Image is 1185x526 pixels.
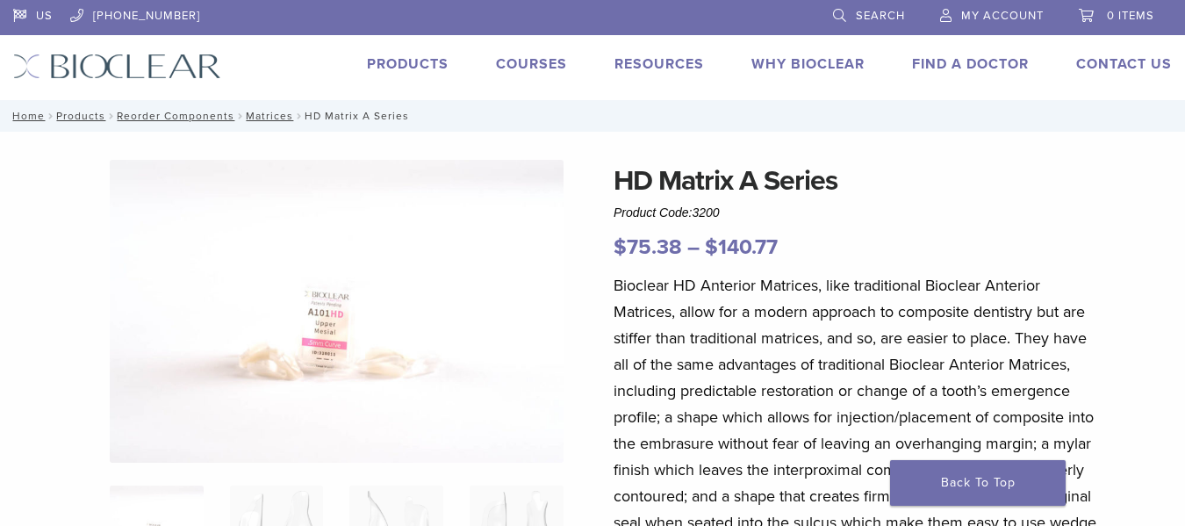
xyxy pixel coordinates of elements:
[912,55,1029,73] a: Find A Doctor
[234,112,246,120] span: /
[705,234,718,260] span: $
[496,55,567,73] a: Courses
[1107,9,1154,23] span: 0 items
[367,55,449,73] a: Products
[687,234,700,260] span: –
[246,110,293,122] a: Matrices
[890,460,1066,506] a: Back To Top
[856,9,905,23] span: Search
[1076,55,1172,73] a: Contact Us
[7,110,45,122] a: Home
[614,234,627,260] span: $
[105,112,117,120] span: /
[117,110,234,122] a: Reorder Components
[13,54,221,79] img: Bioclear
[614,205,720,220] span: Product Code:
[110,160,564,463] img: Anterior HD A Series Matrices
[293,112,305,120] span: /
[751,55,865,73] a: Why Bioclear
[614,234,682,260] bdi: 75.38
[45,112,56,120] span: /
[56,110,105,122] a: Products
[692,205,719,220] span: 3200
[614,160,1096,202] h1: HD Matrix A Series
[961,9,1044,23] span: My Account
[614,55,704,73] a: Resources
[705,234,778,260] bdi: 140.77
